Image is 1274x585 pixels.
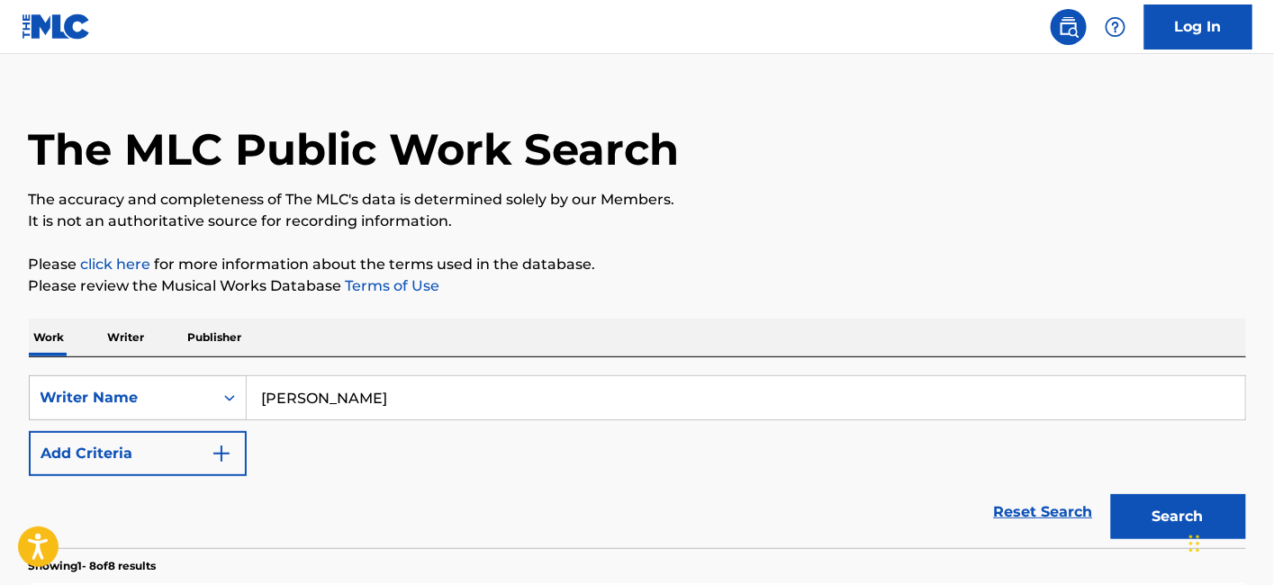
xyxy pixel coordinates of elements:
[81,256,151,273] a: click here
[29,375,1246,548] form: Search Form
[1058,16,1080,38] img: search
[342,277,440,294] a: Terms of Use
[1189,517,1200,571] div: Drag
[1111,494,1246,539] button: Search
[29,122,680,176] h1: The MLC Public Work Search
[29,275,1246,297] p: Please review the Musical Works Database
[29,431,247,476] button: Add Criteria
[985,492,1102,532] a: Reset Search
[22,13,91,40] img: MLC Logo
[1184,499,1274,585] iframe: Chat Widget
[29,211,1246,232] p: It is not an authoritative source for recording information.
[29,254,1246,275] p: Please for more information about the terms used in the database.
[29,319,70,356] p: Work
[29,189,1246,211] p: The accuracy and completeness of The MLC's data is determined solely by our Members.
[29,558,157,574] p: Showing 1 - 8 of 8 results
[1105,16,1126,38] img: help
[183,319,248,356] p: Publisher
[1051,9,1087,45] a: Public Search
[1144,4,1252,49] a: Log In
[41,387,203,409] div: Writer Name
[103,319,150,356] p: Writer
[211,443,232,464] img: 9d2ae6d4665cec9f34b9.svg
[1098,9,1134,45] div: Help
